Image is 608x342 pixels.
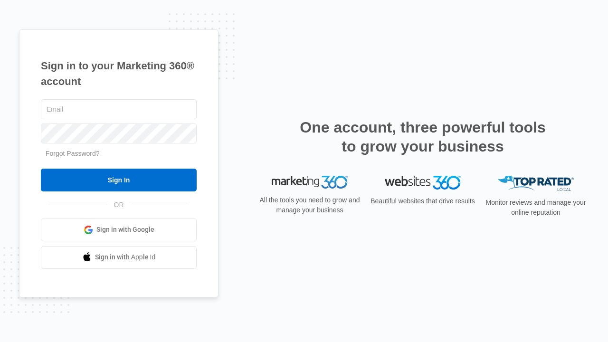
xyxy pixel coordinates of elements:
[498,176,574,191] img: Top Rated Local
[41,99,197,119] input: Email
[370,196,476,206] p: Beautiful websites that drive results
[297,118,549,156] h2: One account, three powerful tools to grow your business
[107,200,131,210] span: OR
[272,176,348,189] img: Marketing 360
[41,58,197,89] h1: Sign in to your Marketing 360® account
[41,246,197,269] a: Sign in with Apple Id
[41,169,197,191] input: Sign In
[95,252,156,262] span: Sign in with Apple Id
[96,225,154,235] span: Sign in with Google
[46,150,100,157] a: Forgot Password?
[41,218,197,241] a: Sign in with Google
[483,198,589,218] p: Monitor reviews and manage your online reputation
[385,176,461,190] img: Websites 360
[256,195,363,215] p: All the tools you need to grow and manage your business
